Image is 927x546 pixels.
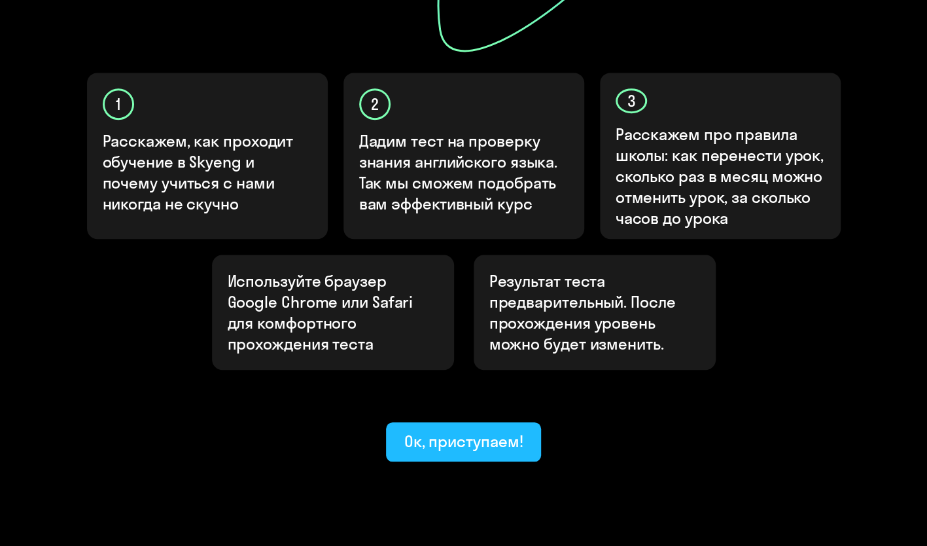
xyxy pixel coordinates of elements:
p: Расскажем, как проходит обучение в Skyeng и почему учиться с нами никогда не скучно [103,130,313,214]
p: Результат теста предварительный. После прохождения уровень можно будет изменить. [489,270,700,354]
div: 2 [359,88,391,120]
p: Расскажем про правила школы: как перенести урок, сколько раз в месяц можно отменить урок, за скол... [616,124,826,228]
p: Используйте браузер Google Chrome или Safari для комфортного прохождения теста [228,270,438,354]
div: 3 [616,88,647,113]
p: Дадим тест на проверку знания английского языка. Так мы сможем подобрать вам эффективный курс [359,130,570,214]
button: Ок, приступаем! [386,422,542,462]
div: 1 [103,88,134,120]
div: Ок, приступаем! [404,431,523,452]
